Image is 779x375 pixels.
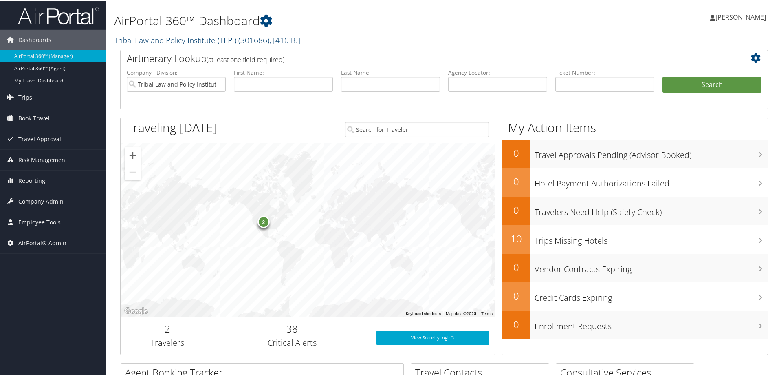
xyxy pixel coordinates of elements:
label: First Name: [234,68,333,76]
h2: 0 [502,260,530,273]
a: 0Enrollment Requests [502,310,768,339]
button: Zoom in [125,146,141,163]
h2: 0 [502,145,530,159]
h3: Hotel Payment Authorizations Failed [535,173,768,189]
span: ( 301686 ) [238,34,269,45]
button: Keyboard shortcuts [406,310,441,316]
h2: 2 [127,321,208,335]
input: Search for Traveler [345,121,489,136]
a: View SecurityLogic® [376,330,489,344]
h2: 0 [502,202,530,216]
h2: Airtinerary Lookup [127,51,708,64]
span: Travel Approval [18,128,61,149]
span: Trips [18,87,32,107]
span: Book Travel [18,107,50,128]
label: Ticket Number: [555,68,654,76]
span: , [ 41016 ] [269,34,300,45]
a: 0Travel Approvals Pending (Advisor Booked) [502,139,768,167]
img: Google [123,305,150,316]
span: [PERSON_NAME] [715,12,766,21]
button: Zoom out [125,163,141,180]
span: AirPortal® Admin [18,232,66,253]
h3: Travelers Need Help (Safety Check) [535,202,768,217]
a: 0Travelers Need Help (Safety Check) [502,196,768,224]
span: Map data ©2025 [446,311,476,315]
h2: 0 [502,288,530,302]
h1: Traveling [DATE] [127,118,217,135]
h1: My Action Items [502,118,768,135]
button: Search [662,76,761,92]
img: airportal-logo.png [18,5,99,24]
a: [PERSON_NAME] [710,4,774,29]
a: 0Credit Cards Expiring [502,282,768,310]
a: 10Trips Missing Hotels [502,224,768,253]
span: Dashboards [18,29,51,49]
h3: Trips Missing Hotels [535,230,768,246]
h2: 38 [220,321,364,335]
h3: Credit Cards Expiring [535,287,768,303]
h3: Travel Approvals Pending (Advisor Booked) [535,144,768,160]
span: (at least one field required) [207,54,284,63]
a: Terms (opens in new tab) [481,311,493,315]
h1: AirPortal 360™ Dashboard [114,11,554,29]
label: Last Name: [341,68,440,76]
a: Tribal Law and Policy Institute (TLPI) [114,34,300,45]
span: Risk Management [18,149,67,169]
h2: 0 [502,317,530,331]
a: 0Vendor Contracts Expiring [502,253,768,282]
span: Employee Tools [18,211,61,232]
div: 2 [257,215,269,227]
a: 0Hotel Payment Authorizations Failed [502,167,768,196]
span: Company Admin [18,191,64,211]
a: Open this area in Google Maps (opens a new window) [123,305,150,316]
h3: Enrollment Requests [535,316,768,331]
h3: Travelers [127,336,208,348]
label: Agency Locator: [448,68,547,76]
h2: 10 [502,231,530,245]
span: Reporting [18,170,45,190]
h3: Vendor Contracts Expiring [535,259,768,274]
h3: Critical Alerts [220,336,364,348]
h2: 0 [502,174,530,188]
label: Company - Division: [127,68,226,76]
